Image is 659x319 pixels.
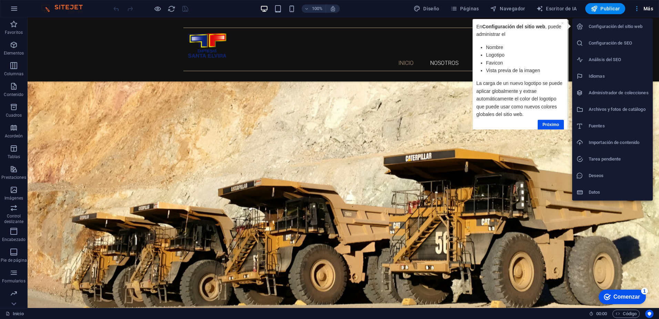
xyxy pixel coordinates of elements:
h6: Archivos y fotos de catálogo [589,105,649,114]
span: Nombre [14,26,32,31]
h6: Administrador de colecciones [589,89,649,97]
p: En [5,4,92,19]
span: La carga de un nuevo logotipo se puede aplicar globalmente y extrae automáticamente el color del ... [5,61,91,98]
a: Próximo [66,101,92,111]
h6: Idiomas [589,72,649,80]
h6: Análisis del SEO [589,56,649,64]
h6: Tarea pendiente [589,155,649,163]
span: Configuración del sitio web [11,5,74,10]
div: Cerrar información sobre herramientas [90,0,92,8]
div: Get Started 1 items remaining, 80% complete [5,3,52,18]
h6: Datos [589,188,649,196]
h6: Configuración del sitio web [589,22,649,31]
span: Logotipo [14,33,33,39]
h6: Deseos [589,172,649,180]
a: × [90,1,92,7]
h6: Importación de contenido [589,138,649,147]
span: Favicon [14,41,31,47]
div: 1 [47,1,54,8]
span: Vista previa de la imagen [14,49,69,54]
h6: Configuración de SEO [589,39,649,47]
div: Comenzar [20,8,46,14]
h6: Fuentes [589,122,649,130]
